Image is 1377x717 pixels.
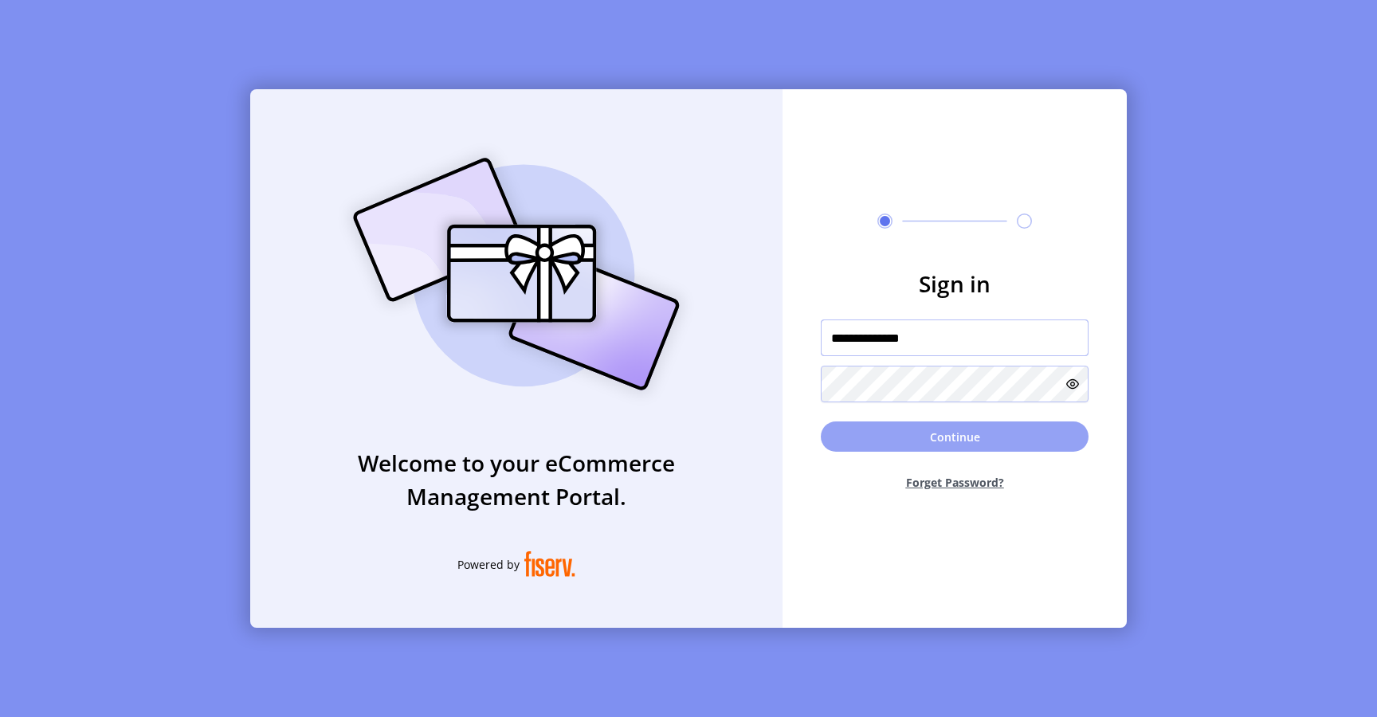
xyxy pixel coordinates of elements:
[821,267,1089,300] h3: Sign in
[329,140,704,408] img: card_Illustration.svg
[821,461,1089,503] button: Forget Password?
[821,421,1089,452] button: Continue
[457,556,520,573] span: Powered by
[250,446,783,513] h3: Welcome to your eCommerce Management Portal.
